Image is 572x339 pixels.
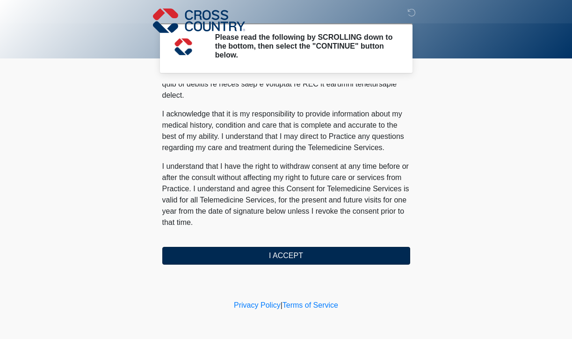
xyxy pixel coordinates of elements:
h2: Please read the following by SCROLLING down to the bottom, then select the "CONTINUE" button below. [215,33,396,60]
button: I ACCEPT [162,247,410,265]
img: Cross Country Logo [153,7,246,34]
p: I understand that I have the right to withdraw consent at any time before or after the consult wi... [162,161,410,228]
a: Terms of Service [282,301,338,309]
img: Agent Avatar [169,33,197,61]
a: Privacy Policy [234,301,281,309]
p: I acknowledge that it is my responsibility to provide information about my medical history, condi... [162,108,410,153]
a: | [281,301,282,309]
